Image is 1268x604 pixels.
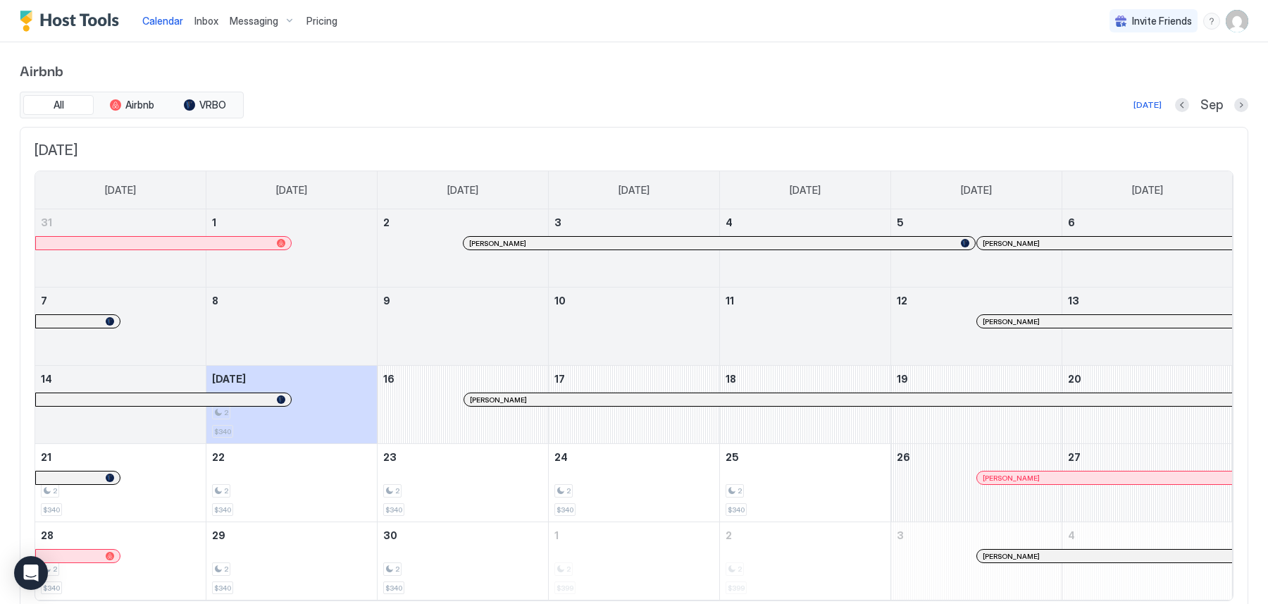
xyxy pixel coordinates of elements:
[206,366,377,392] a: September 15, 2025
[890,444,1062,522] td: September 26, 2025
[206,522,378,600] td: September 29, 2025
[726,295,734,307] span: 11
[549,209,720,288] td: September 3, 2025
[206,522,377,548] a: September 29, 2025
[554,451,568,463] span: 24
[554,373,565,385] span: 17
[619,184,649,197] span: [DATE]
[1068,216,1075,228] span: 6
[719,209,890,288] td: September 4, 2025
[206,288,377,314] a: September 8, 2025
[395,486,399,495] span: 2
[378,444,549,522] td: September 23, 2025
[554,529,559,541] span: 1
[383,529,397,541] span: 30
[1062,366,1233,444] td: September 20, 2025
[378,522,549,600] td: September 30, 2025
[35,522,206,548] a: September 28, 2025
[41,295,47,307] span: 7
[549,444,720,522] td: September 24, 2025
[35,288,206,314] a: September 7, 2025
[604,171,664,209] a: Wednesday
[726,529,732,541] span: 2
[719,366,890,444] td: September 18, 2025
[35,142,1233,159] span: [DATE]
[891,209,1062,235] a: September 5, 2025
[890,366,1062,444] td: September 19, 2025
[378,444,548,470] a: September 23, 2025
[897,451,910,463] span: 26
[23,95,94,115] button: All
[1175,98,1189,112] button: Previous month
[1062,288,1233,314] a: September 13, 2025
[719,288,890,366] td: September 11, 2025
[214,505,231,514] span: $340
[1062,209,1233,235] a: September 6, 2025
[1062,209,1233,288] td: September 6, 2025
[91,171,150,209] a: Sunday
[557,505,573,514] span: $340
[378,288,549,366] td: September 9, 2025
[212,295,218,307] span: 8
[728,505,745,514] span: $340
[447,184,478,197] span: [DATE]
[35,366,206,392] a: September 14, 2025
[983,239,1226,248] div: [PERSON_NAME]
[1062,288,1233,366] td: September 13, 2025
[1131,97,1164,113] button: [DATE]
[53,565,57,574] span: 2
[469,239,526,248] span: [PERSON_NAME]
[206,288,378,366] td: September 8, 2025
[212,216,216,228] span: 1
[20,11,125,32] a: Host Tools Logo
[554,295,566,307] span: 10
[262,171,321,209] a: Monday
[35,209,206,235] a: August 31, 2025
[1234,98,1248,112] button: Next month
[897,216,904,228] span: 5
[105,184,136,197] span: [DATE]
[983,317,1226,326] div: [PERSON_NAME]
[41,216,52,228] span: 31
[890,522,1062,600] td: October 3, 2025
[549,288,720,366] td: September 10, 2025
[726,451,739,463] span: 25
[1132,184,1163,197] span: [DATE]
[378,209,548,235] a: September 2, 2025
[170,95,240,115] button: VRBO
[206,444,377,470] a: September 22, 2025
[1062,522,1233,600] td: October 4, 2025
[961,184,992,197] span: [DATE]
[1062,444,1233,522] td: September 27, 2025
[1062,444,1233,470] a: September 27, 2025
[983,552,1040,561] span: [PERSON_NAME]
[214,427,231,436] span: $340
[719,444,890,522] td: September 25, 2025
[43,505,60,514] span: $340
[212,529,225,541] span: 29
[385,584,402,593] span: $340
[1133,99,1162,111] div: [DATE]
[14,556,48,590] div: Open Intercom Messenger
[549,288,719,314] a: September 10, 2025
[35,366,206,444] td: September 14, 2025
[97,95,167,115] button: Airbnb
[206,444,378,522] td: September 22, 2025
[470,395,527,405] span: [PERSON_NAME]
[43,584,60,593] span: $340
[433,171,492,209] a: Tuesday
[206,209,378,288] td: September 1, 2025
[383,451,397,463] span: 23
[35,209,206,288] td: August 31, 2025
[224,565,228,574] span: 2
[206,209,377,235] a: September 1, 2025
[983,239,1040,248] span: [PERSON_NAME]
[983,552,1226,561] div: [PERSON_NAME]
[212,451,225,463] span: 22
[1068,529,1075,541] span: 4
[1118,171,1177,209] a: Saturday
[726,373,736,385] span: 18
[306,15,337,27] span: Pricing
[549,366,720,444] td: September 17, 2025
